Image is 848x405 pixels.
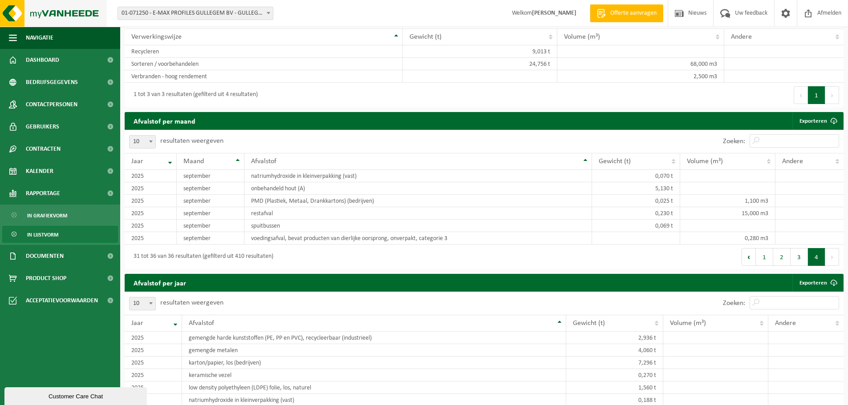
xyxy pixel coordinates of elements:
[592,170,680,182] td: 0,070 t
[244,195,592,207] td: PMD (Plastiek, Metaal, Drankkartons) (bedrijven)
[125,220,177,232] td: 2025
[177,170,244,182] td: september
[125,369,182,381] td: 2025
[592,195,680,207] td: 0,025 t
[573,320,605,327] span: Gewicht (t)
[592,182,680,195] td: 5,130 t
[26,182,60,205] span: Rapportage
[825,248,839,266] button: Next
[566,357,664,369] td: 7,296 t
[791,248,808,266] button: 3
[731,33,752,40] span: Andere
[687,158,723,165] span: Volume (m³)
[794,86,808,104] button: Previous
[182,344,566,357] td: gemengde metalen
[129,249,273,265] div: 31 tot 36 van 36 resultaten (gefilterd uit 410 resultaten)
[773,248,791,266] button: 2
[251,158,276,165] span: Afvalstof
[608,9,659,18] span: Offerte aanvragen
[26,138,61,160] span: Contracten
[177,220,244,232] td: september
[183,158,204,165] span: Maand
[670,320,706,327] span: Volume (m³)
[680,207,775,220] td: 15,000 m3
[26,289,98,312] span: Acceptatievoorwaarden
[182,381,566,394] td: low density polyethyleen (LDPE) folie, los, naturel
[244,207,592,220] td: restafval
[118,7,273,20] span: 01-071250 - E-MAX PROFILES GULLEGEM BV - GULLEGEM
[680,232,775,245] td: 0,280 m3
[125,357,182,369] td: 2025
[792,112,843,130] a: Exporteren
[130,297,155,310] span: 10
[742,248,756,266] button: Previous
[125,381,182,394] td: 2025
[131,320,143,327] span: Jaar
[244,232,592,245] td: voedingsafval, bevat producten van dierlijke oorsprong, onverpakt, categorie 3
[2,207,118,224] a: In grafiekvorm
[125,58,403,70] td: Sorteren / voorbehandelen
[177,195,244,207] td: september
[182,369,566,381] td: keramische vezel
[566,332,664,344] td: 2,936 t
[125,170,177,182] td: 2025
[125,195,177,207] td: 2025
[244,220,592,232] td: spuitbussen
[564,33,600,40] span: Volume (m³)
[189,320,214,327] span: Afvalstof
[723,300,745,307] label: Zoeken:
[177,182,244,195] td: september
[2,226,118,243] a: In lijstvorm
[808,86,825,104] button: 1
[592,207,680,220] td: 0,230 t
[27,226,58,243] span: In lijstvorm
[825,86,839,104] button: Next
[26,93,77,116] span: Contactpersonen
[26,71,78,93] span: Bedrijfsgegevens
[410,33,442,40] span: Gewicht (t)
[782,158,803,165] span: Andere
[160,137,223,144] label: resultaten weergeven
[26,49,59,71] span: Dashboard
[244,182,592,195] td: onbehandeld hout (A)
[566,369,664,381] td: 0,270 t
[125,112,204,129] h2: Afvalstof per maand
[125,70,403,83] td: Verbranden - hoog rendement
[26,160,53,182] span: Kalender
[125,207,177,220] td: 2025
[26,116,59,138] span: Gebruikers
[125,182,177,195] td: 2025
[775,320,796,327] span: Andere
[680,195,775,207] td: 1,100 m3
[125,45,403,58] td: Recycleren
[244,170,592,182] td: natriumhydroxide in kleinverpakking (vast)
[27,207,67,224] span: In grafiekvorm
[182,332,566,344] td: gemengde harde kunststoffen (PE, PP en PVC), recycleerbaar (industrieel)
[808,248,825,266] button: 4
[557,70,724,83] td: 2,500 m3
[792,274,843,292] a: Exporteren
[125,232,177,245] td: 2025
[177,232,244,245] td: september
[129,135,156,148] span: 10
[4,385,149,405] iframe: chat widget
[592,220,680,232] td: 0,069 t
[566,344,664,357] td: 4,060 t
[177,207,244,220] td: september
[131,33,182,40] span: Verwerkingswijze
[723,138,745,145] label: Zoeken:
[130,136,155,148] span: 10
[125,344,182,357] td: 2025
[125,332,182,344] td: 2025
[566,381,664,394] td: 1,560 t
[160,299,223,306] label: resultaten weergeven
[403,45,557,58] td: 9,013 t
[403,58,557,70] td: 24,756 t
[182,357,566,369] td: karton/papier, los (bedrijven)
[599,158,631,165] span: Gewicht (t)
[590,4,663,22] a: Offerte aanvragen
[129,87,258,103] div: 1 tot 3 van 3 resultaten (gefilterd uit 4 resultaten)
[26,27,53,49] span: Navigatie
[118,7,273,20] span: 01-071250 - E-MAX PROFILES GULLEGEM BV - GULLEGEM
